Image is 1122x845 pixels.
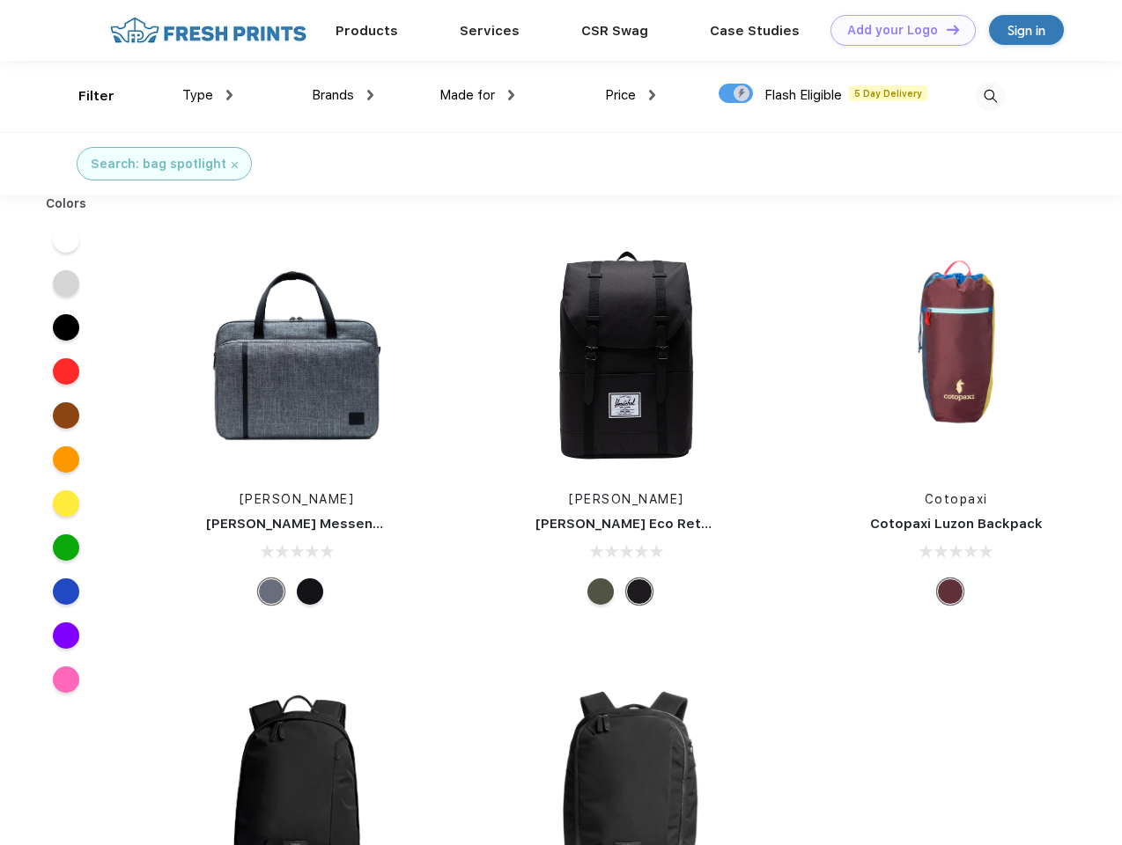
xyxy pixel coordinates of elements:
div: Add your Logo [847,23,938,38]
div: Search: bag spotlight [91,155,226,173]
div: Colors [33,195,100,213]
img: DT [947,25,959,34]
span: Flash Eligible [764,87,842,103]
div: Black [297,578,323,605]
img: dropdown.png [508,90,514,100]
span: 5 Day Delivery [849,85,927,101]
a: Cotopaxi [925,492,988,506]
a: Products [336,23,398,39]
div: Raven Crosshatch [258,578,284,605]
div: Black [626,578,653,605]
a: Cotopaxi Luzon Backpack [870,516,1043,532]
a: [PERSON_NAME] [240,492,355,506]
img: func=resize&h=266 [839,239,1074,473]
a: [PERSON_NAME] [569,492,684,506]
span: Brands [312,87,354,103]
span: Made for [439,87,495,103]
div: Forest [587,578,614,605]
img: fo%20logo%202.webp [105,15,312,46]
span: Price [605,87,636,103]
img: dropdown.png [367,90,373,100]
div: Filter [78,86,114,107]
a: [PERSON_NAME] Messenger [206,516,396,532]
div: Surprise [937,578,963,605]
div: Sign in [1008,20,1045,40]
a: [PERSON_NAME] Eco Retreat 15" Computer Backpack [535,516,896,532]
img: desktop_search.svg [976,82,1005,111]
img: filter_cancel.svg [232,162,238,168]
a: Sign in [989,15,1064,45]
img: func=resize&h=266 [180,239,414,473]
img: dropdown.png [226,90,233,100]
img: func=resize&h=266 [509,239,743,473]
img: dropdown.png [649,90,655,100]
span: Type [182,87,213,103]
